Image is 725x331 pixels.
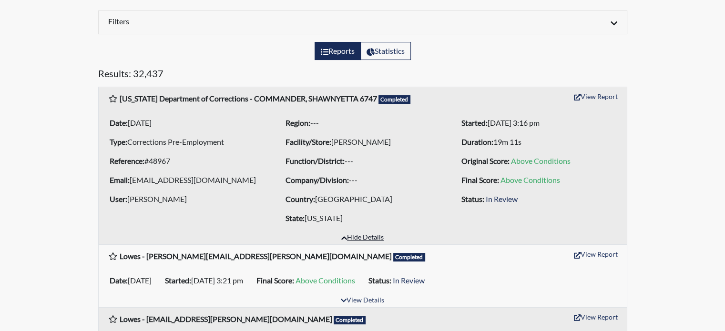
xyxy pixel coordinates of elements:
b: Final Score: [256,276,294,285]
button: Hide Details [337,231,388,244]
li: [GEOGRAPHIC_DATA] [282,191,443,207]
b: Started: [165,276,191,285]
b: Started: [461,118,488,127]
button: View Report [570,89,622,104]
b: Final Score: [461,175,499,184]
span: Completed [393,253,426,261]
li: [EMAIL_ADDRESS][DOMAIN_NAME] [106,172,267,188]
li: --- [282,115,443,130]
span: Above Conditions [511,156,571,165]
b: Status: [461,194,484,203]
span: Above Conditions [500,175,560,184]
b: Status: [368,276,391,285]
b: Lowes - [EMAIL_ADDRESS][PERSON_NAME][DOMAIN_NAME] [120,314,332,323]
button: View Report [570,247,622,261]
b: User: [110,194,127,203]
li: [DATE] 3:16 pm [458,115,619,130]
b: Reference: [110,156,144,165]
label: View statistics about completed interviews [360,42,411,60]
b: Facility/Store: [286,137,331,146]
b: Region: [286,118,310,127]
button: View Details [337,294,388,307]
span: In Review [393,276,425,285]
li: #48967 [106,153,267,169]
b: Type: [110,137,127,146]
button: View Report [570,310,622,324]
li: Corrections Pre-Employment [106,134,267,150]
b: Lowes - [PERSON_NAME][EMAIL_ADDRESS][PERSON_NAME][DOMAIN_NAME] [120,251,392,261]
b: Company/Division: [286,175,349,184]
li: 19m 11s [458,134,619,150]
b: Original Score: [461,156,510,165]
li: --- [282,153,443,169]
li: [US_STATE] [282,211,443,226]
span: Completed [334,316,366,324]
h5: Results: 32,437 [98,68,627,83]
label: View the list of reports [315,42,361,60]
span: Completed [378,95,411,104]
span: Above Conditions [296,276,355,285]
b: Country: [286,194,315,203]
li: --- [282,172,443,188]
div: Click to expand/collapse filters [101,17,624,28]
span: In Review [486,194,518,203]
b: Function/District: [286,156,345,165]
li: [PERSON_NAME] [106,191,267,207]
li: [PERSON_NAME] [282,134,443,150]
li: [DATE] 3:21 pm [161,273,253,288]
b: [US_STATE] Department of Corrections - COMMANDER, SHAWNYETTA 6747 [120,94,377,103]
b: Duration: [461,137,493,146]
li: [DATE] [106,273,161,288]
b: Date: [110,276,128,285]
h6: Filters [108,17,356,26]
b: Email: [110,175,130,184]
li: [DATE] [106,115,267,130]
b: Date: [110,118,128,127]
b: State: [286,213,305,222]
